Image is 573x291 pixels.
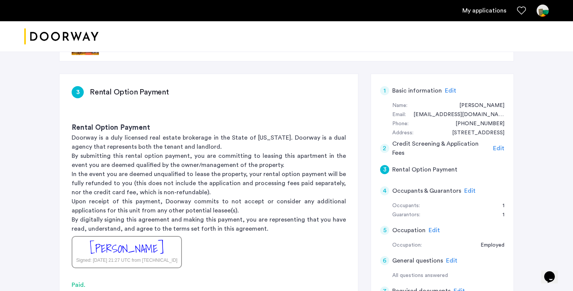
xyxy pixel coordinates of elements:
div: Name: [392,101,407,110]
span: Edit [493,145,504,151]
div: [PERSON_NAME] [90,241,164,257]
h5: General questions [392,256,443,265]
span: Edit [446,258,457,264]
div: Trishia Rinaldo [452,101,504,110]
div: All questions answered [392,271,504,280]
h3: Rental Option Payment [90,87,169,98]
div: Paid. [72,280,346,289]
div: Phone: [392,120,409,129]
span: Edit [429,227,440,233]
h5: Occupants & Guarantors [392,186,461,195]
div: 4 [380,186,389,195]
div: Address: [392,129,413,138]
span: Edit [445,88,456,94]
div: +14044523221 [448,120,504,129]
div: 1 [495,201,504,211]
iframe: chat widget [541,261,565,283]
div: 3 [380,165,389,174]
div: 606 West 57th Street, #3207 [445,129,504,138]
div: 3 [72,86,84,98]
h5: Basic information [392,86,442,95]
a: Cazamio logo [24,22,99,51]
div: trishiamrv@gmail.com [406,110,504,120]
div: Guarantors: [392,211,420,220]
a: My application [462,6,506,15]
h5: Occupation [392,226,426,235]
p: Doorway is a duly licensed real estate brokerage in the State of [US_STATE]. Doorway is a dual ag... [72,133,346,151]
h3: Rental Option Payment [72,123,346,133]
h5: Credit Screening & Application Fees [392,139,490,157]
img: logo [24,22,99,51]
p: By digitally signing this agreement and making this payment, you are representing that you have r... [72,215,346,233]
div: 1 [495,211,504,220]
div: Employed [473,241,504,250]
p: By submitting this rental option payment, you are committing to leasing this apartment in the eve... [72,151,346,170]
span: Edit [464,188,476,194]
div: 1 [380,86,389,95]
div: Signed: [DATE] 21:27 UTC from [TECHNICAL_ID] [76,257,177,264]
div: 6 [380,256,389,265]
p: Upon receipt of this payment, Doorway commits to not accept or consider any additional applicatio... [72,197,346,215]
img: user [537,5,549,17]
h5: Rental Option Payment [392,165,457,174]
div: Occupants: [392,201,420,211]
div: Email: [392,110,406,120]
div: 5 [380,226,389,235]
div: Occupation: [392,241,422,250]
a: Favorites [517,6,526,15]
p: In the event you are deemed unqualified to lease the property, your rental option payment will be... [72,170,346,197]
div: 2 [380,144,389,153]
